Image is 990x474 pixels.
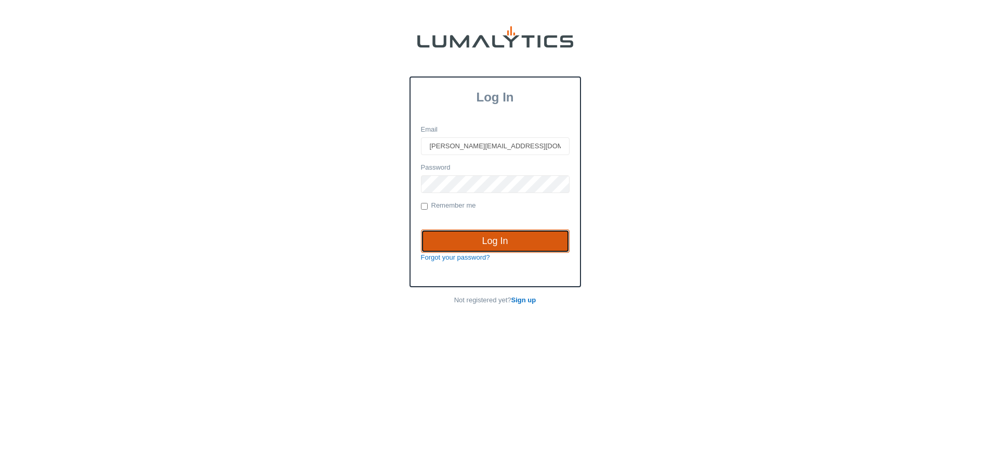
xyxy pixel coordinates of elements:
a: Sign up [511,296,536,304]
label: Password [421,163,451,173]
input: Remember me [421,203,428,210]
h3: Log In [411,90,580,105]
img: lumalytics-black-e9b537c871f77d9ce8d3a6940f85695cd68c596e3f819dc492052d1098752254.png [417,26,573,48]
p: Not registered yet? [410,296,581,305]
input: Log In [421,229,570,253]
label: Email [421,125,438,135]
a: Forgot your password? [421,253,490,261]
label: Remember me [421,201,476,211]
input: Email [421,137,570,155]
